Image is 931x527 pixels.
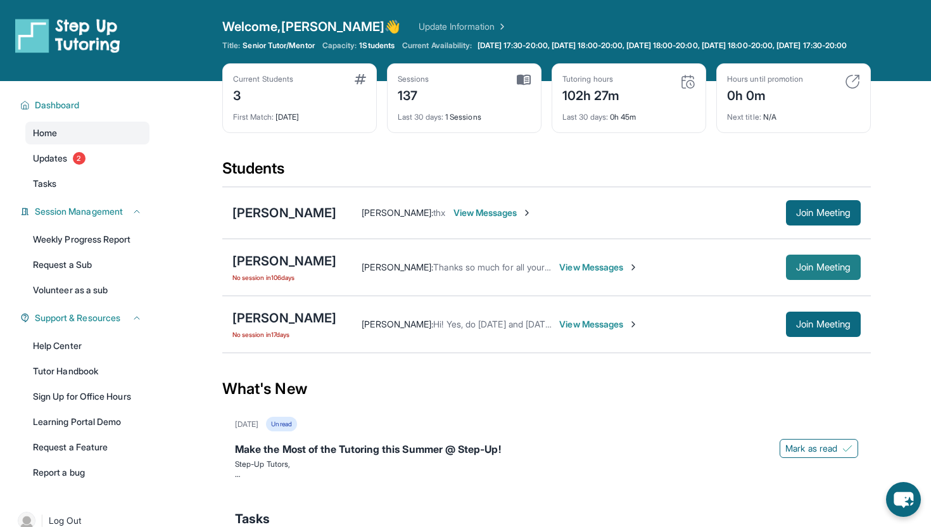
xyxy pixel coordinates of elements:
[25,360,149,383] a: Tutor Handbook
[559,318,638,331] span: View Messages
[232,329,336,340] span: No session in 17 days
[419,20,507,33] a: Update Information
[478,41,847,51] span: [DATE] 17:30-20:00, [DATE] 18:00-20:00, [DATE] 18:00-20:00, [DATE] 18:00-20:00, [DATE] 17:30-20:00
[562,105,695,122] div: 0h 45m
[25,172,149,195] a: Tasks
[232,309,336,327] div: [PERSON_NAME]
[517,74,531,86] img: card
[796,321,851,328] span: Join Meeting
[232,252,336,270] div: [PERSON_NAME]
[30,312,142,324] button: Support & Resources
[25,279,149,302] a: Volunteer as a sub
[727,84,803,105] div: 0h 0m
[233,112,274,122] span: First Match :
[35,312,120,324] span: Support & Resources
[233,84,293,105] div: 3
[25,461,149,484] a: Report a bug
[25,122,149,144] a: Home
[628,262,638,272] img: Chevron-Right
[15,18,120,53] img: logo
[796,263,851,271] span: Join Meeting
[845,74,860,89] img: card
[25,385,149,408] a: Sign Up for Office Hours
[398,74,429,84] div: Sessions
[25,334,149,357] a: Help Center
[243,41,314,51] span: Senior Tutor/Mentor
[25,228,149,251] a: Weekly Progress Report
[222,18,401,35] span: Welcome, [PERSON_NAME] 👋
[398,84,429,105] div: 137
[433,319,708,329] span: Hi! Yes, do [DATE] and [DATE] at 7:00pm work for [PERSON_NAME]?
[232,204,336,222] div: [PERSON_NAME]
[359,41,395,51] span: 1 Students
[398,112,443,122] span: Last 30 days :
[33,127,57,139] span: Home
[232,272,336,283] span: No session in 106 days
[562,112,608,122] span: Last 30 days :
[222,41,240,51] span: Title:
[559,261,638,274] span: View Messages
[433,207,445,218] span: thx
[786,255,861,280] button: Join Meeting
[222,361,871,417] div: What's New
[322,41,357,51] span: Capacity:
[35,205,123,218] span: Session Management
[886,482,921,517] button: chat-button
[475,41,850,51] a: [DATE] 17:30-20:00, [DATE] 18:00-20:00, [DATE] 18:00-20:00, [DATE] 18:00-20:00, [DATE] 17:30-20:00
[49,514,82,527] span: Log Out
[402,41,472,51] span: Current Availability:
[780,439,858,458] button: Mark as read
[786,200,861,225] button: Join Meeting
[495,20,507,33] img: Chevron Right
[25,253,149,276] a: Request a Sub
[628,319,638,329] img: Chevron-Right
[680,74,695,89] img: card
[362,262,433,272] span: [PERSON_NAME] :
[235,419,258,429] div: [DATE]
[398,105,531,122] div: 1 Sessions
[73,152,85,165] span: 2
[266,417,296,431] div: Unread
[727,105,860,122] div: N/A
[33,152,68,165] span: Updates
[562,74,620,84] div: Tutoring hours
[25,410,149,433] a: Learning Portal Demo
[727,74,803,84] div: Hours until promotion
[33,177,56,190] span: Tasks
[233,105,366,122] div: [DATE]
[727,112,761,122] span: Next title :
[25,147,149,170] a: Updates2
[562,84,620,105] div: 102h 27m
[222,158,871,186] div: Students
[842,443,852,454] img: Mark as read
[362,319,433,329] span: [PERSON_NAME] :
[30,205,142,218] button: Session Management
[796,209,851,217] span: Join Meeting
[235,441,858,459] div: Make the Most of the Tutoring this Summer @ Step-Up!
[30,99,142,111] button: Dashboard
[355,74,366,84] img: card
[433,262,898,272] span: Thanks so much for all your help. You are super sweet and intelligent and he was very lucky to ha...
[35,99,80,111] span: Dashboard
[453,206,533,219] span: View Messages
[233,74,293,84] div: Current Students
[362,207,433,218] span: [PERSON_NAME] :
[522,208,532,218] img: Chevron-Right
[786,312,861,337] button: Join Meeting
[25,436,149,459] a: Request a Feature
[785,442,837,455] span: Mark as read
[235,459,858,469] p: Step-Up Tutors,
